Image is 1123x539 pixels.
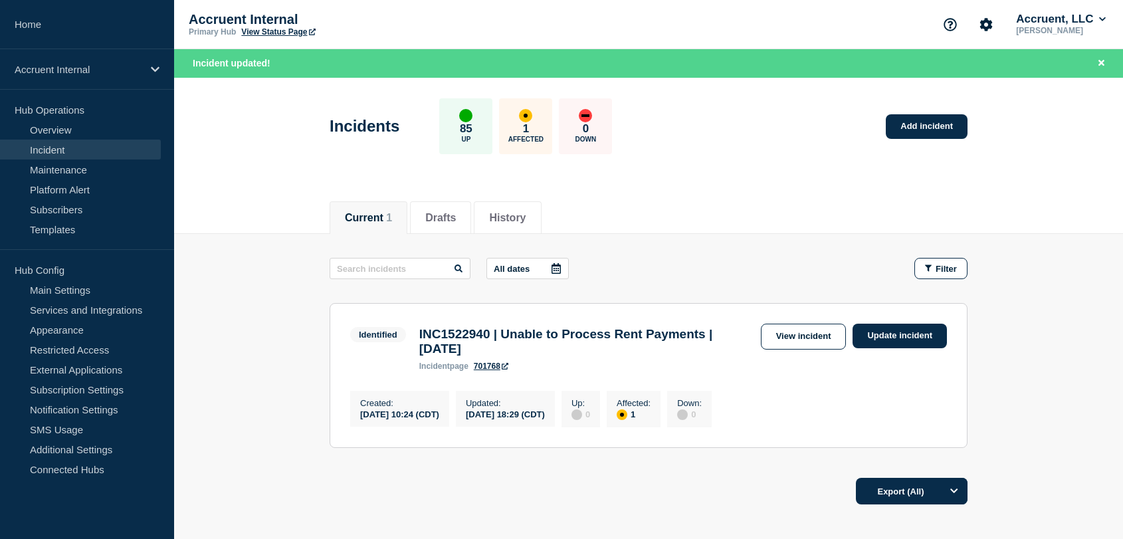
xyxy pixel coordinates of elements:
p: Affected [508,136,544,143]
div: up [459,109,472,122]
p: Up [461,136,470,143]
p: Accruent Internal [15,64,142,75]
p: Created : [360,398,439,408]
p: Primary Hub [189,27,236,37]
a: 701768 [474,362,508,371]
p: Down [575,136,597,143]
div: affected [519,109,532,122]
button: Accruent, LLC [1013,13,1108,26]
p: 85 [460,122,472,136]
a: View incident [761,324,847,350]
a: View Status Page [241,27,315,37]
p: Down : [677,398,702,408]
button: Drafts [425,212,456,224]
div: disabled [677,409,688,420]
button: All dates [486,258,569,279]
a: Add incident [886,114,968,139]
div: down [579,109,592,122]
h1: Incidents [330,117,399,136]
p: [PERSON_NAME] [1013,26,1108,35]
p: 0 [583,122,589,136]
p: Accruent Internal [189,12,455,27]
div: 1 [617,408,651,420]
span: 1 [386,212,392,223]
button: Account settings [972,11,1000,39]
span: incident [419,362,450,371]
div: 0 [571,408,590,420]
span: Filter [936,264,957,274]
button: Support [936,11,964,39]
button: Close banner [1093,56,1110,71]
button: Filter [914,258,968,279]
div: 0 [677,408,702,420]
h3: INC1522940 | Unable to Process Rent Payments | [DATE] [419,327,754,356]
p: Updated : [466,398,545,408]
div: affected [617,409,627,420]
button: History [489,212,526,224]
div: [DATE] 18:29 (CDT) [466,408,545,419]
button: Export (All) [856,478,968,504]
p: Affected : [617,398,651,408]
input: Search incidents [330,258,470,279]
a: Update incident [853,324,947,348]
p: All dates [494,264,530,274]
p: Up : [571,398,590,408]
span: Incident updated! [193,58,270,68]
div: disabled [571,409,582,420]
button: Current 1 [345,212,392,224]
p: page [419,362,468,371]
button: Options [941,478,968,504]
p: 1 [523,122,529,136]
div: [DATE] 10:24 (CDT) [360,408,439,419]
span: Identified [350,327,406,342]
